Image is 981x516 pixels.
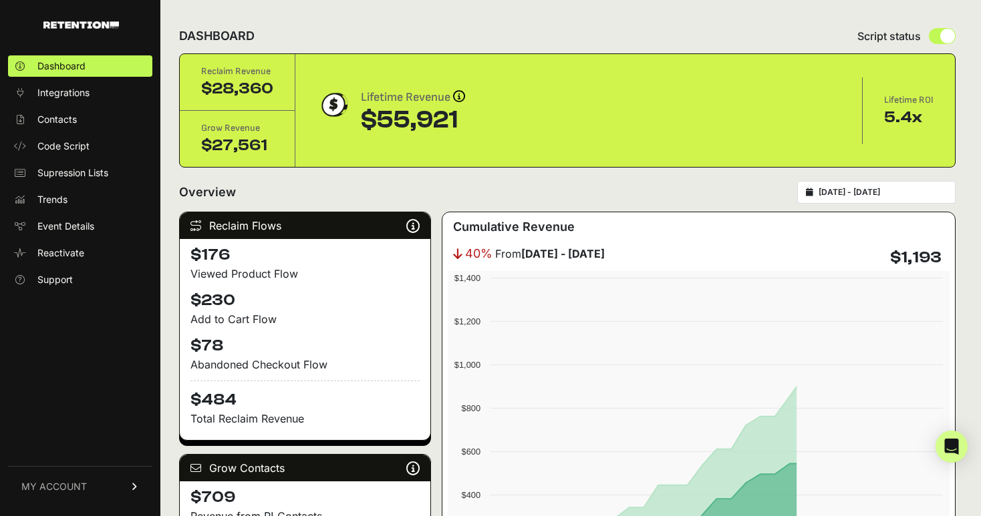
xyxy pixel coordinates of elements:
[37,166,108,180] span: Supression Lists
[8,269,152,290] a: Support
[180,212,430,239] div: Reclaim Flows
[8,109,152,130] a: Contacts
[884,93,934,107] div: Lifetime ROI
[190,266,420,282] div: Viewed Product Flow
[37,220,94,233] span: Event Details
[190,311,420,327] div: Add to Cart Flow
[43,21,119,29] img: Retention.com
[521,247,605,260] strong: [DATE] - [DATE]
[190,380,420,411] h4: $484
[190,411,420,427] p: Total Reclaim Revenue
[8,216,152,237] a: Event Details
[37,246,84,260] span: Reactivate
[190,335,420,356] h4: $78
[179,183,236,202] h2: Overview
[857,28,921,44] span: Script status
[190,290,420,311] h4: $230
[8,242,152,264] a: Reactivate
[454,273,480,283] text: $1,400
[21,480,87,493] span: MY ACCOUNT
[37,140,90,153] span: Code Script
[190,487,420,508] h4: $709
[37,193,67,206] span: Trends
[465,244,493,263] span: 40%
[8,189,152,210] a: Trends
[461,447,480,457] text: $600
[190,356,420,372] div: Abandoned Checkout Flow
[461,490,480,500] text: $400
[37,86,90,99] span: Integrations
[179,27,255,45] h2: DASHBOARD
[180,455,430,481] div: Grow Contacts
[890,247,942,268] h4: $1,193
[37,59,86,73] span: Dashboard
[317,88,350,121] img: dollar-coin-05c43ed7efb7bc0c12610022525b4bbbb207c7efeef5aecc26f025e68dcafac9.png
[8,466,152,507] a: MY ACCOUNT
[201,135,273,156] div: $27,561
[8,162,152,184] a: Supression Lists
[201,65,273,78] div: Reclaim Revenue
[8,82,152,103] a: Integrations
[361,88,465,107] div: Lifetime Revenue
[884,107,934,128] div: 5.4x
[201,121,273,135] div: Grow Revenue
[454,316,480,326] text: $1,200
[454,360,480,370] text: $1,000
[201,78,273,99] div: $28,360
[453,218,575,236] h3: Cumulative Revenue
[361,107,465,134] div: $55,921
[190,244,420,266] h4: $176
[8,55,152,77] a: Dashboard
[936,431,968,463] div: Open Intercom Messenger
[37,113,77,126] span: Contacts
[495,246,605,262] span: From
[8,136,152,157] a: Code Script
[461,403,480,413] text: $800
[37,273,73,286] span: Support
